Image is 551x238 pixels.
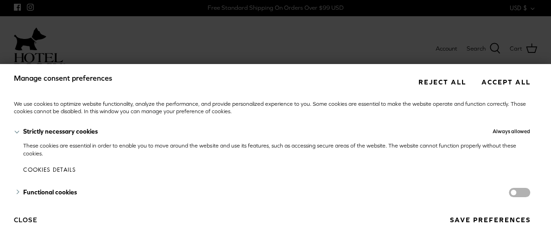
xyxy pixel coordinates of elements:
[23,160,87,179] button: Cookies details
[375,121,530,142] div: Always allowed
[475,73,537,90] button: Accept all
[493,129,530,134] span: Always allowed
[14,212,38,228] button: Close
[443,212,537,229] button: Save preferences
[14,203,375,224] div: Performance cookies
[509,188,530,197] label: functionality cookies
[14,74,112,82] span: Manage consent preferences
[412,73,473,90] button: Reject all
[14,100,537,116] div: We use cookies to optimize website functionality, analyze the performance, and provide personaliz...
[14,182,375,203] div: Functional cookies
[14,121,375,142] div: Strictly necessary cookies
[14,142,530,157] div: These cookies are essential in order to enable you to move around the website and use its feature...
